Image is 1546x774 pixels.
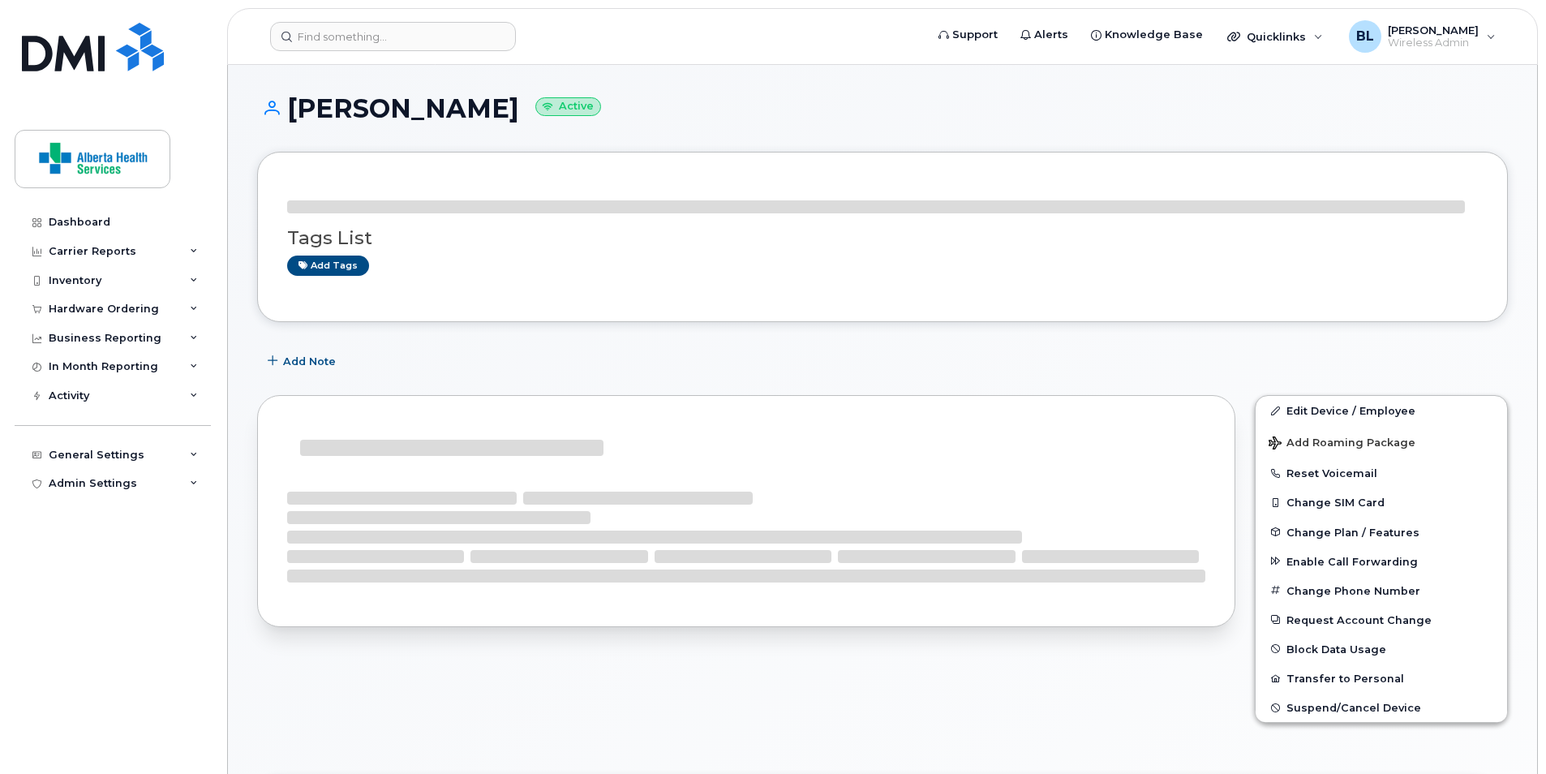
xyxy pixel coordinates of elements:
[1256,664,1507,693] button: Transfer to Personal
[287,256,369,276] a: Add tags
[1256,634,1507,664] button: Block Data Usage
[283,354,336,369] span: Add Note
[1256,547,1507,576] button: Enable Call Forwarding
[1256,396,1507,425] a: Edit Device / Employee
[1286,526,1419,538] span: Change Plan / Features
[1256,458,1507,488] button: Reset Voicemail
[1256,488,1507,517] button: Change SIM Card
[257,346,350,376] button: Add Note
[1256,693,1507,722] button: Suspend/Cancel Device
[1256,425,1507,458] button: Add Roaming Package
[257,94,1508,123] h1: [PERSON_NAME]
[1256,576,1507,605] button: Change Phone Number
[1256,518,1507,547] button: Change Plan / Features
[1286,702,1421,714] span: Suspend/Cancel Device
[1256,605,1507,634] button: Request Account Change
[1269,436,1415,452] span: Add Roaming Package
[1286,555,1418,567] span: Enable Call Forwarding
[535,97,601,116] small: Active
[287,228,1478,248] h3: Tags List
